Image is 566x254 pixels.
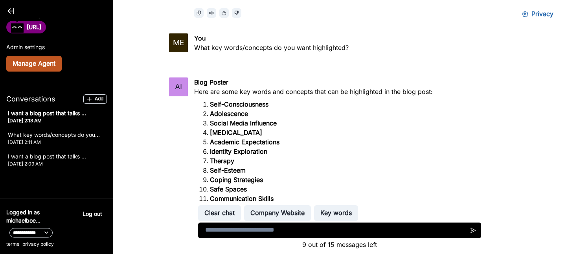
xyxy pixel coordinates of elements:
[78,208,107,221] button: Log out
[210,176,263,184] strong: Coping Strategies
[83,94,107,104] button: Add
[6,10,107,30] a: powered byAgenthost[URL]
[210,147,267,155] strong: Identity Exploration
[198,240,481,249] p: 9 out of 15 messages left
[210,119,277,127] strong: Social Media Influence
[210,195,274,202] strong: Communication Skills
[8,117,107,124] p: [DATE] 2:13 AM
[8,109,107,117] p: I want a blog post that talks ...
[8,139,107,146] p: [DATE] 2:11 AM
[194,33,349,43] p: You
[194,43,349,52] p: What key words/concepts do you want highlighted?
[232,8,241,18] button: thumbs_down
[314,205,358,221] button: Key words
[8,131,107,139] p: What key words/concepts do you...
[210,100,268,108] strong: Self-Consciousness
[210,185,247,193] strong: Safe Spaces
[175,83,182,90] div: An Ifffy
[465,223,481,238] button: Send message
[8,152,107,160] p: I want a blog post that talks ...
[11,20,24,33] img: Agenthost
[194,87,510,96] p: Here are some key words and concepts that can be highlighted in the blog post:
[194,77,510,87] p: Blog Poster
[210,110,248,118] strong: Adolescence
[6,21,46,33] button: [URL]
[219,8,229,18] button: thumbs_up
[8,160,107,167] p: [DATE] 2:09 AM
[6,241,19,248] a: terms
[6,208,75,225] p: Logged in as michaelboe...
[210,138,279,146] strong: Academic Expectations
[210,157,234,165] strong: Therapy
[6,43,107,51] p: Admin settings
[194,8,204,18] button: Copy
[6,94,55,104] p: Conversations
[210,129,262,136] strong: [MEDICAL_DATA]
[198,205,241,221] button: Clear chat
[210,166,246,174] strong: Self-Esteem
[516,6,560,22] button: Privacy Settings
[22,241,54,248] a: privacy policy
[207,8,216,18] button: Read aloud
[173,39,184,46] div: M E
[244,205,311,221] button: Company Website
[6,56,62,72] button: Manage Agent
